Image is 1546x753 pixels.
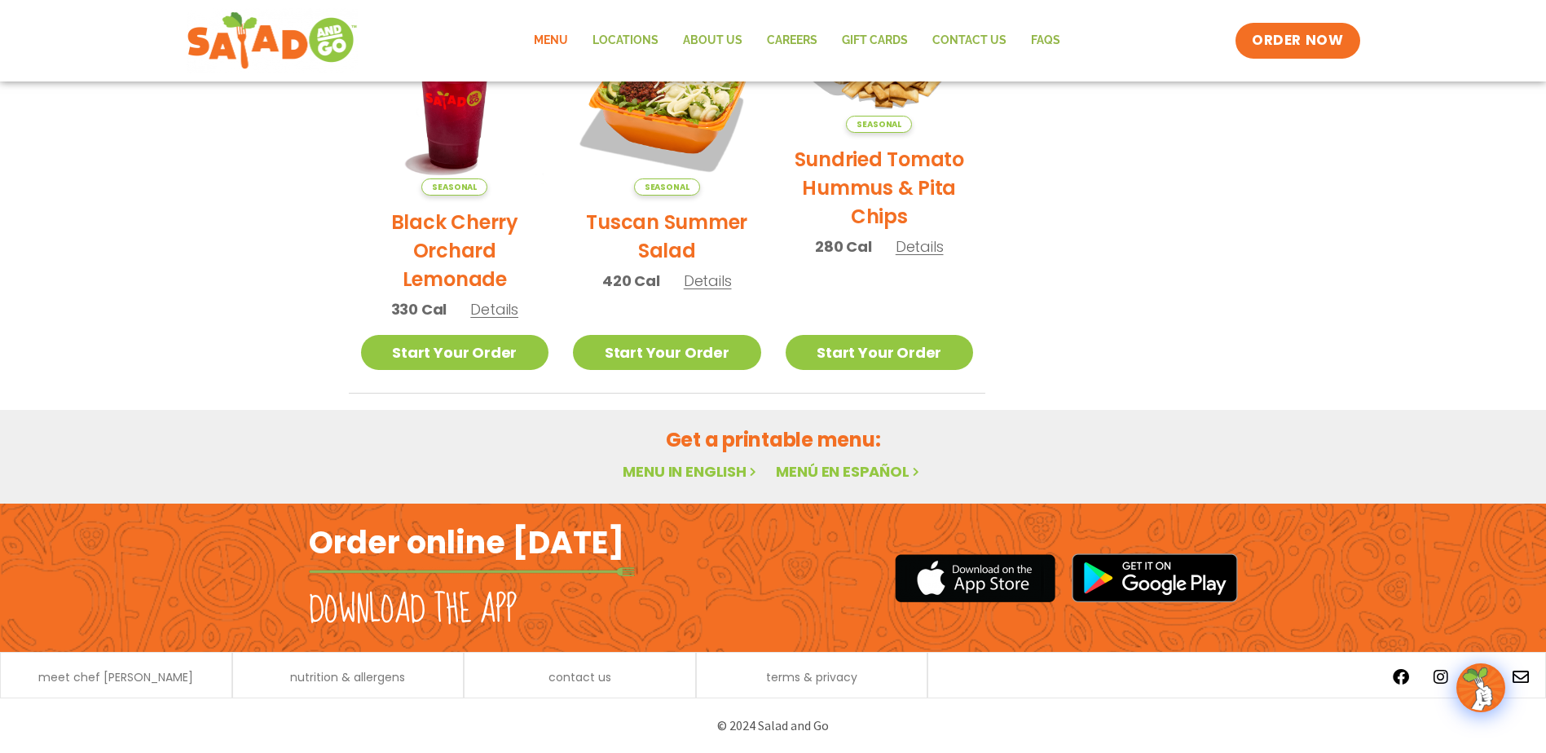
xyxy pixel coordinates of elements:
a: ORDER NOW [1235,23,1359,59]
a: nutrition & allergens [290,672,405,683]
span: 420 Cal [602,270,660,292]
h2: Download the app [309,588,517,633]
h2: Sundried Tomato Hummus & Pita Chips [786,145,974,231]
img: wpChatIcon [1458,665,1504,711]
span: 330 Cal [391,298,447,320]
a: Contact Us [920,22,1019,59]
h2: Order online [DATE] [309,522,624,562]
p: © 2024 Salad and Go [317,715,1230,737]
img: Product photo for Black Cherry Orchard Lemonade [361,8,549,196]
span: Details [896,236,944,257]
a: Menu in English [623,461,760,482]
h2: Get a printable menu: [349,425,1198,454]
a: GIFT CARDS [830,22,920,59]
a: Menu [522,22,580,59]
a: FAQs [1019,22,1073,59]
span: Details [470,299,518,319]
a: Start Your Order [573,335,761,370]
img: appstore [895,552,1055,605]
a: contact us [548,672,611,683]
h2: Tuscan Summer Salad [573,208,761,265]
a: Start Your Order [786,335,974,370]
a: meet chef [PERSON_NAME] [38,672,193,683]
span: ORDER NOW [1252,31,1343,51]
span: 280 Cal [815,236,872,258]
nav: Menu [522,22,1073,59]
img: google_play [1072,553,1238,602]
a: Menú en español [776,461,923,482]
img: new-SAG-logo-768×292 [187,8,359,73]
a: Locations [580,22,671,59]
span: Details [684,271,732,291]
span: Seasonal [846,116,912,133]
a: terms & privacy [766,672,857,683]
span: Seasonal [421,178,487,196]
a: Careers [755,22,830,59]
h2: Black Cherry Orchard Lemonade [361,208,549,293]
span: Seasonal [634,178,700,196]
a: Start Your Order [361,335,549,370]
a: About Us [671,22,755,59]
img: Product photo for Tuscan Summer Salad [573,8,761,196]
img: fork [309,567,635,576]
